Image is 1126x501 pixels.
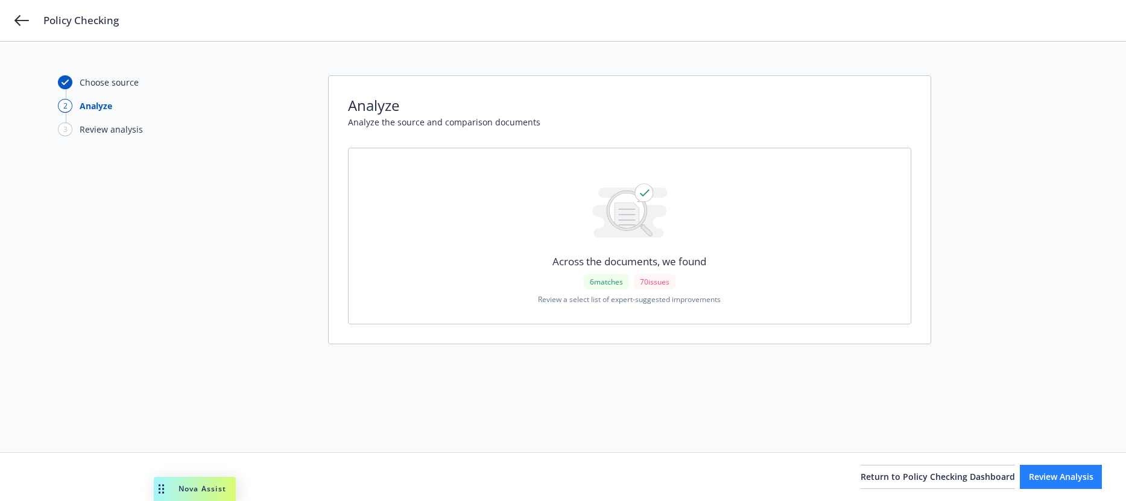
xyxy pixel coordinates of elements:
[348,95,911,116] span: Analyze
[1020,465,1102,489] button: Review Analysis
[80,99,112,112] div: Analyze
[348,116,911,128] span: Analyze the source and comparison documents
[80,76,139,89] div: Choose source
[1029,471,1093,482] span: Review Analysis
[154,477,236,501] button: Nova Assist
[634,274,675,289] div: 70 issues
[58,122,72,136] div: 3
[43,13,119,28] span: Policy Checking
[552,254,706,269] span: Across the documents, we found
[80,123,143,136] div: Review analysis
[538,294,721,304] span: Review a select list of expert-suggested improvements
[584,274,629,289] div: 6 matches
[154,477,169,501] div: Drag to move
[179,484,226,494] span: Nova Assist
[861,465,1015,489] button: Return to Policy Checking Dashboard
[861,471,1015,482] span: Return to Policy Checking Dashboard
[58,99,72,113] div: 2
